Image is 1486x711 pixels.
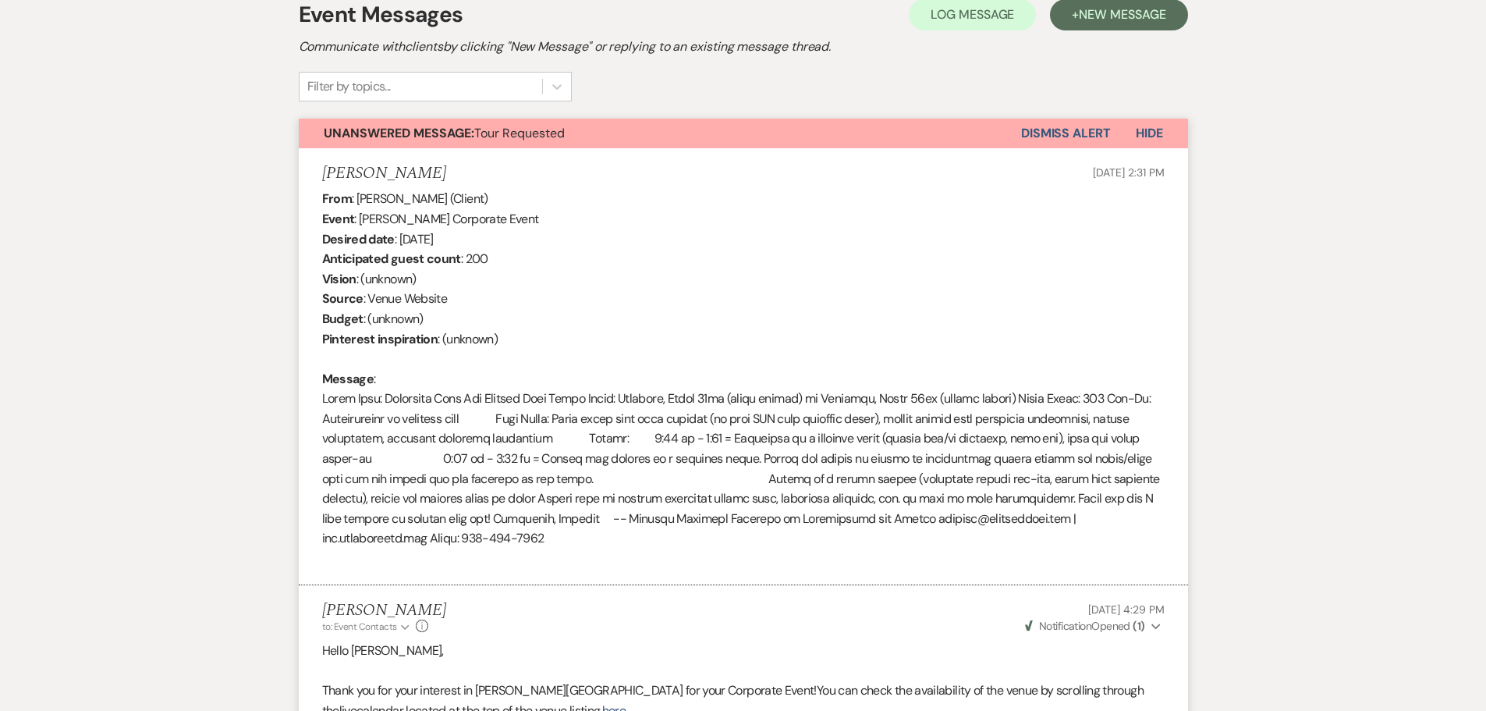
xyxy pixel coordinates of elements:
span: [DATE] 2:31 PM [1093,165,1164,180]
h5: [PERSON_NAME] [322,164,446,183]
b: Anticipated guest count [322,251,461,267]
button: Unanswered Message:Tour Requested [299,119,1021,148]
b: Pinterest inspiration [322,331,438,347]
b: Event [322,211,355,227]
button: to: Event Contacts [322,620,412,634]
button: NotificationOpened (1) [1023,618,1165,635]
div: : [PERSON_NAME] (Client) : [PERSON_NAME] Corporate Event : [DATE] : 200 : (unknown) : Venue Websi... [322,189,1165,568]
b: Message [322,371,374,387]
span: Tour Requested [324,125,565,141]
button: Hide [1111,119,1188,148]
h2: Communicate with clients by clicking "New Message" or replying to an existing message thread. [299,37,1188,56]
span: Hide [1136,125,1163,141]
b: Source [322,290,364,307]
span: Log Message [931,6,1014,23]
b: Budget [322,311,364,327]
div: Filter by topics... [307,77,391,96]
b: Desired date [322,231,395,247]
p: Hello [PERSON_NAME], [322,641,1165,661]
span: Opened [1025,619,1145,633]
strong: Unanswered Message: [324,125,474,141]
b: Vision [322,271,356,287]
b: From [322,190,352,207]
strong: ( 1 ) [1133,619,1144,633]
h5: [PERSON_NAME] [322,601,446,620]
span: New Message [1079,6,1165,23]
span: to: Event Contacts [322,620,397,633]
span: Thank you for your interest in [PERSON_NAME][GEOGRAPHIC_DATA] for your Corporate Event! [322,682,817,699]
span: Notification [1039,619,1091,633]
button: Dismiss Alert [1021,119,1111,148]
span: [DATE] 4:29 PM [1088,603,1164,617]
